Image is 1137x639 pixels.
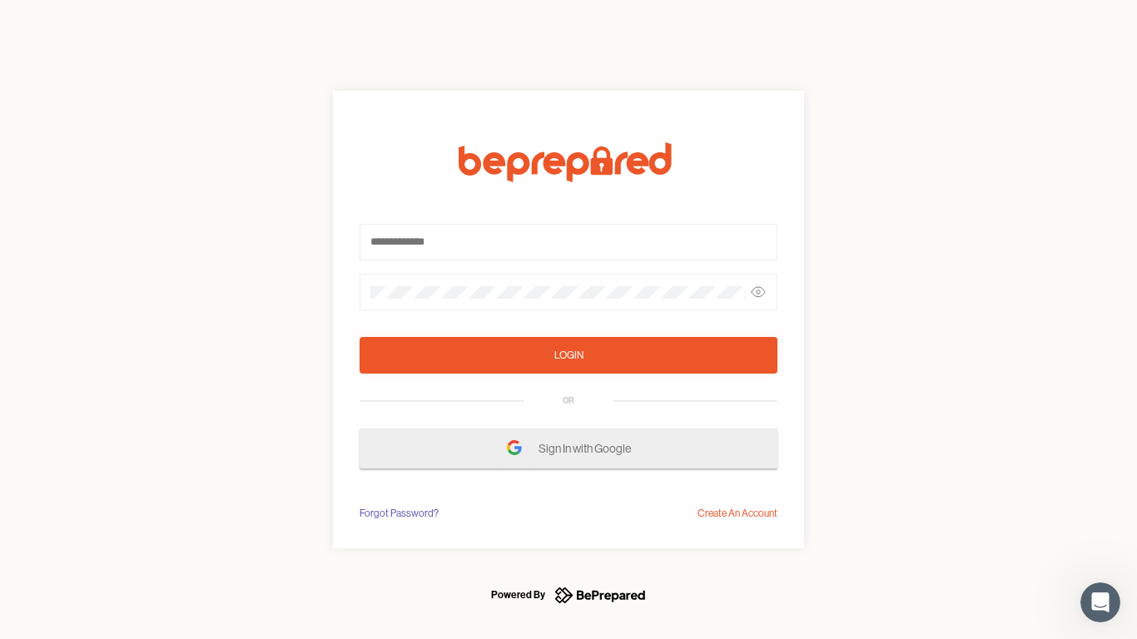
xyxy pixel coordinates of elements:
div: OR [563,394,574,408]
div: Forgot Password? [360,505,439,522]
button: Sign In with Google [360,428,777,468]
iframe: Intercom live chat [1080,582,1120,622]
div: Create An Account [698,505,777,522]
div: Powered By [491,585,545,605]
span: Sign In with Google [539,433,639,463]
button: Login [360,337,777,374]
div: Login [554,347,583,364]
